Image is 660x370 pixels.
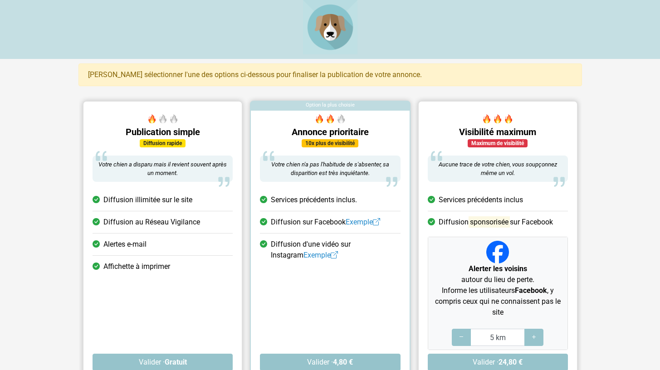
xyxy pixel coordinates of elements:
span: Diffusion d'une vidéo sur Instagram [271,239,400,261]
strong: Alerter les voisins [468,264,527,273]
p: autour du lieu de perte. [431,263,563,285]
strong: Facebook [514,286,547,295]
span: Services précédents inclus. [271,195,357,205]
strong: Gratuit [164,358,186,366]
span: Affichette à imprimer [103,261,170,272]
a: Exemple [346,218,380,226]
div: Option la plus choisie [251,102,409,111]
h5: Annonce prioritaire [260,127,400,137]
a: Exemple [303,251,338,259]
mark: sponsorisée [468,216,509,228]
p: Informe les utilisateurs , y compris ceux qui ne connaissent pas le site [431,285,563,318]
h5: Publication simple [93,127,233,137]
div: [PERSON_NAME] sélectionner l'une des options ci-dessous pour finaliser la publication de votre an... [78,63,582,86]
span: Diffusion au Réseau Vigilance [103,217,200,228]
span: Aucune trace de votre chien, vous soupçonnez même un vol. [438,161,557,177]
span: Services précédents inclus [438,195,523,205]
span: Diffusion sur Facebook [438,217,552,228]
img: Facebook [486,241,509,263]
div: Diffusion rapide [140,139,186,147]
span: Diffusion illimitée sur le site [103,195,192,205]
span: Votre chien n'a pas l'habitude de s'absenter, sa disparition est très inquiétante. [271,161,389,177]
span: Diffusion sur Facebook [271,217,380,228]
span: Votre chien a disparu mais il revient souvent après un moment. [98,161,227,177]
div: Maximum de visibilité [468,139,528,147]
strong: 4,80 € [333,358,353,366]
span: Alertes e-mail [103,239,147,250]
strong: 24,80 € [499,358,523,366]
div: 10x plus de visibilité [302,139,358,147]
h5: Visibilité maximum [427,127,567,137]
